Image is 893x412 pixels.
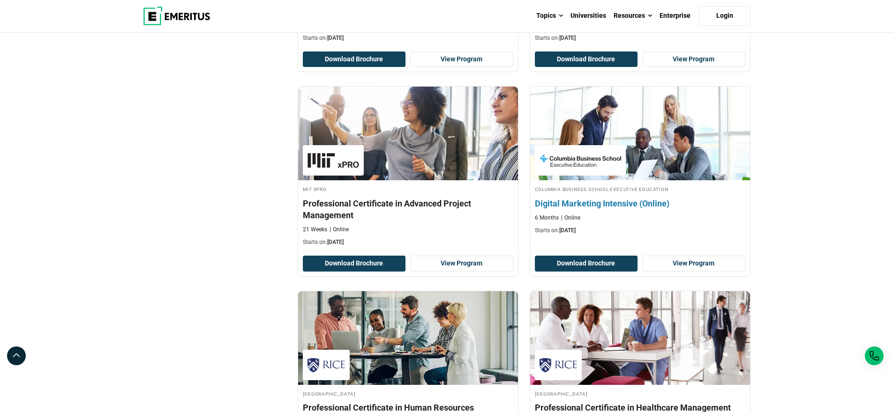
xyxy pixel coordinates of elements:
[327,35,344,41] span: [DATE]
[535,34,745,42] p: Starts on:
[327,239,344,245] span: [DATE]
[330,226,349,234] p: Online
[540,150,621,171] img: Columbia Business School Executive Education
[308,150,359,171] img: MIT xPRO
[303,34,513,42] p: Starts on:
[642,256,745,272] a: View Program
[535,185,745,193] h4: Columbia Business School Executive Education
[303,185,513,193] h4: MIT xPRO
[559,227,576,234] span: [DATE]
[303,390,513,397] h4: [GEOGRAPHIC_DATA]
[535,214,559,222] p: 6 Months
[535,51,638,67] button: Download Brochure
[303,198,513,221] h4: Professional Certificate in Advanced Project Management
[303,51,406,67] button: Download Brochure
[530,291,750,385] img: Professional Certificate in Healthcare Management | Online Business Management Course
[535,256,638,272] button: Download Brochure
[410,256,513,272] a: View Program
[530,87,750,239] a: Digital Marketing Course by Columbia Business School Executive Education - September 18, 2025 Col...
[410,51,513,67] a: View Program
[519,82,761,185] img: Digital Marketing Intensive (Online) | Online Digital Marketing Course
[535,198,745,209] h4: Digital Marketing Intensive (Online)
[535,227,745,235] p: Starts on:
[308,354,345,375] img: Rice University
[298,87,518,251] a: Project Management Course by MIT xPRO - September 11, 2025 MIT xPRO MIT xPRO Professional Certifi...
[561,214,580,222] p: Online
[303,256,406,272] button: Download Brochure
[642,51,745,67] a: View Program
[535,390,745,397] h4: [GEOGRAPHIC_DATA]
[298,87,518,180] img: Professional Certificate in Advanced Project Management | Online Project Management Course
[298,291,518,385] img: Professional Certificate in Human Resources Management | Online Human Resources Course
[303,238,513,246] p: Starts on:
[699,6,750,26] a: Login
[559,35,576,41] span: [DATE]
[540,354,577,375] img: Rice University
[303,226,327,234] p: 21 Weeks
